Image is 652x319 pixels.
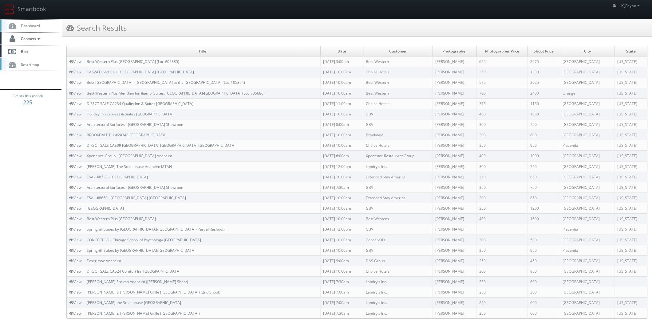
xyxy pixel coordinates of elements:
td: Landry's Inc. [363,308,433,318]
td: 950 [528,140,560,151]
td: [GEOGRAPHIC_DATA] [560,98,615,109]
td: [US_STATE] [615,98,647,109]
td: Extended Stay America [363,172,433,182]
a: View [69,80,81,85]
td: [US_STATE] [615,119,647,130]
a: [PERSON_NAME] & [PERSON_NAME] Grille ([GEOGRAPHIC_DATA]) (2nd Shoot) [87,290,220,295]
a: View [69,269,81,274]
span: Dashboard [18,23,40,28]
td: 300 [477,266,528,276]
td: [PERSON_NAME] [433,193,477,203]
td: [GEOGRAPHIC_DATA] [560,56,615,67]
td: [GEOGRAPHIC_DATA] [560,109,615,119]
td: 2025 [528,77,560,88]
td: [DATE] 7:00am [320,287,363,298]
td: 300 [477,161,528,172]
td: [GEOGRAPHIC_DATA] [560,67,615,77]
td: 1150 [528,98,560,109]
td: [PERSON_NAME] [433,88,477,98]
a: Best Western Plus Meridian Inn &amp; Suites, [GEOGRAPHIC_DATA]-[GEOGRAPHIC_DATA] (Loc #05686) [87,91,265,96]
a: View [69,300,81,305]
a: View [69,290,81,295]
td: 350 [477,67,528,77]
td: 575 [477,77,528,88]
td: 1000 [528,151,560,161]
td: [US_STATE] [615,214,647,224]
td: 300 [477,193,528,203]
td: [DATE] 10:00am [320,109,363,119]
td: GBV [363,119,433,130]
a: View [69,132,81,138]
td: [PERSON_NAME] [433,161,477,172]
td: Landry's Inc. [363,277,433,287]
td: GBV [363,245,433,255]
td: [PERSON_NAME] [433,77,477,88]
td: [US_STATE] [615,266,647,276]
td: 250 [477,287,528,298]
td: 950 [528,245,560,255]
td: [US_STATE] [615,182,647,193]
a: DIRECT SALE CA524 Comfort Inn [GEOGRAPHIC_DATA] [87,269,180,274]
td: 500 [528,235,560,245]
td: [PERSON_NAME] [433,224,477,235]
td: 1300 [528,67,560,77]
td: Landry's Inc. [363,287,433,298]
td: [GEOGRAPHIC_DATA] [560,193,615,203]
td: [DATE] 10:00am [320,266,363,276]
td: Placentia [560,224,615,235]
td: [PERSON_NAME] [433,130,477,140]
td: [PERSON_NAME] [433,182,477,193]
td: [DATE] 7:30am [320,308,363,318]
td: [US_STATE] [615,203,647,214]
td: 350 [477,182,528,193]
td: [GEOGRAPHIC_DATA] [560,119,615,130]
td: [DATE] 10:00am [320,193,363,203]
a: Experimac Anaheim [87,258,121,263]
strong: 225 [23,99,32,106]
td: [PERSON_NAME] [433,308,477,318]
td: 300 [477,119,528,130]
td: [US_STATE] [615,235,647,245]
td: Choice Hotels [363,67,433,77]
td: 750 [528,182,560,193]
td: [DATE] 12:00pm [320,161,363,172]
td: [PERSON_NAME] [433,255,477,266]
a: DIRECT SALE CA234 Quality Inn & Suites [GEOGRAPHIC_DATA] [87,101,193,106]
td: Photographer Price [477,46,528,56]
td: [PERSON_NAME] [433,98,477,109]
td: [GEOGRAPHIC_DATA] [560,308,615,318]
a: Best Western Plus [GEOGRAPHIC_DATA] (Loc #05385) [87,59,179,64]
a: Best [GEOGRAPHIC_DATA] - [GEOGRAPHIC_DATA] at the [GEOGRAPHIC_DATA] (Loc #05364) [87,80,245,85]
td: [US_STATE] [615,245,647,255]
td: Best Western [363,56,433,67]
td: Photographer [433,46,477,56]
td: [DATE] 6:00am [320,151,363,161]
td: Xperience Restaurant Group [363,151,433,161]
td: 2400 [528,88,560,98]
td: [PERSON_NAME] [433,119,477,130]
td: [GEOGRAPHIC_DATA] [560,266,615,276]
td: [US_STATE] [615,77,647,88]
td: GBV [363,182,433,193]
a: BROOKDALE BU #24348 [GEOGRAPHIC_DATA] [87,132,167,138]
td: Customer [363,46,433,56]
a: [PERSON_NAME] The Steakhouse Anaheim MTAN [87,164,172,169]
td: [GEOGRAPHIC_DATA] [560,287,615,298]
td: 400 [477,151,528,161]
a: View [69,111,81,117]
td: [PERSON_NAME] [433,266,477,276]
td: [PERSON_NAME] [433,277,477,287]
td: [GEOGRAPHIC_DATA] [560,77,615,88]
td: [DATE] 10:00am [320,245,363,255]
td: Best Western [363,77,433,88]
td: 350 [477,245,528,255]
td: [US_STATE] [615,224,647,235]
td: [US_STATE] [615,308,647,318]
td: [PERSON_NAME] [433,287,477,298]
td: GBV [363,224,433,235]
a: View [69,227,81,232]
a: Springhill Suites by [GEOGRAPHIC_DATA]/[GEOGRAPHIC_DATA] (Partial Reshoot) [87,227,225,232]
td: 600 [528,298,560,308]
td: [DATE] 10:00am [320,88,363,98]
td: [PERSON_NAME] [433,151,477,161]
